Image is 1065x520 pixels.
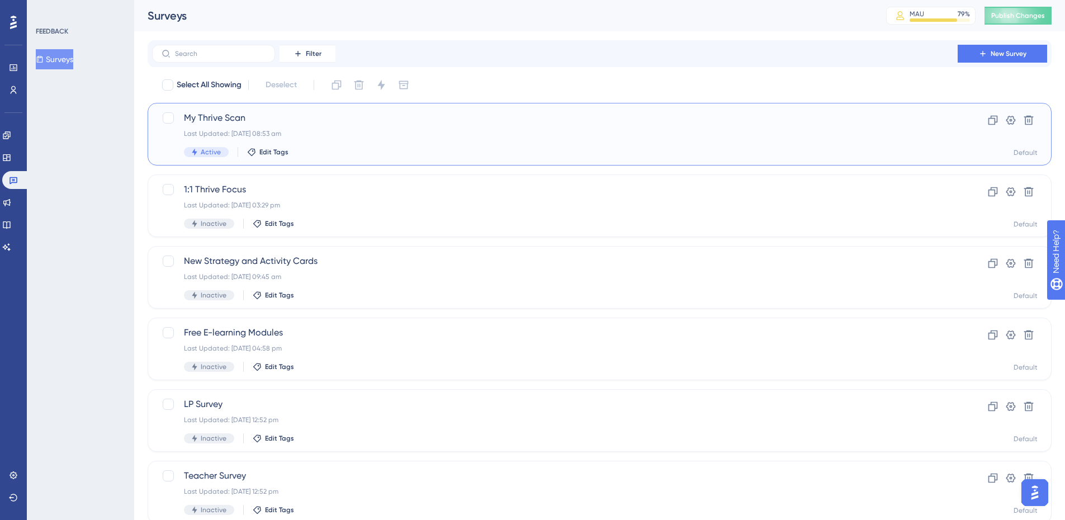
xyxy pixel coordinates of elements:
[184,183,926,196] span: 1:1 Thrive Focus
[184,469,926,483] span: Teacher Survey
[991,49,1026,58] span: New Survey
[247,148,288,157] button: Edit Tags
[184,344,926,353] div: Last Updated: [DATE] 04:58 pm
[259,148,288,157] span: Edit Tags
[177,78,242,92] span: Select All Showing
[266,78,297,92] span: Deselect
[1014,220,1038,229] div: Default
[265,505,294,514] span: Edit Tags
[184,111,926,125] span: My Thrive Scan
[1014,506,1038,515] div: Default
[253,291,294,300] button: Edit Tags
[1014,434,1038,443] div: Default
[201,219,226,228] span: Inactive
[306,49,321,58] span: Filter
[184,487,926,496] div: Last Updated: [DATE] 12:52 pm
[26,3,70,16] span: Need Help?
[36,49,73,69] button: Surveys
[201,362,226,371] span: Inactive
[184,254,926,268] span: New Strategy and Activity Cards
[991,11,1045,20] span: Publish Changes
[36,27,68,36] div: FEEDBACK
[280,45,335,63] button: Filter
[265,362,294,371] span: Edit Tags
[184,129,926,138] div: Last Updated: [DATE] 08:53 am
[201,291,226,300] span: Inactive
[910,10,924,18] div: MAU
[201,148,221,157] span: Active
[201,505,226,514] span: Inactive
[253,362,294,371] button: Edit Tags
[265,219,294,228] span: Edit Tags
[201,434,226,443] span: Inactive
[1014,363,1038,372] div: Default
[265,434,294,443] span: Edit Tags
[253,219,294,228] button: Edit Tags
[984,7,1052,25] button: Publish Changes
[175,50,266,58] input: Search
[184,272,926,281] div: Last Updated: [DATE] 09:45 am
[184,398,926,411] span: LP Survey
[1014,148,1038,157] div: Default
[1014,291,1038,300] div: Default
[255,75,307,95] button: Deselect
[253,505,294,514] button: Edit Tags
[958,10,970,18] div: 79 %
[958,45,1047,63] button: New Survey
[265,291,294,300] span: Edit Tags
[253,434,294,443] button: Edit Tags
[184,326,926,339] span: Free E-learning Modules
[1018,476,1052,509] iframe: UserGuiding AI Assistant Launcher
[184,415,926,424] div: Last Updated: [DATE] 12:52 pm
[184,201,926,210] div: Last Updated: [DATE] 03:29 pm
[148,8,858,23] div: Surveys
